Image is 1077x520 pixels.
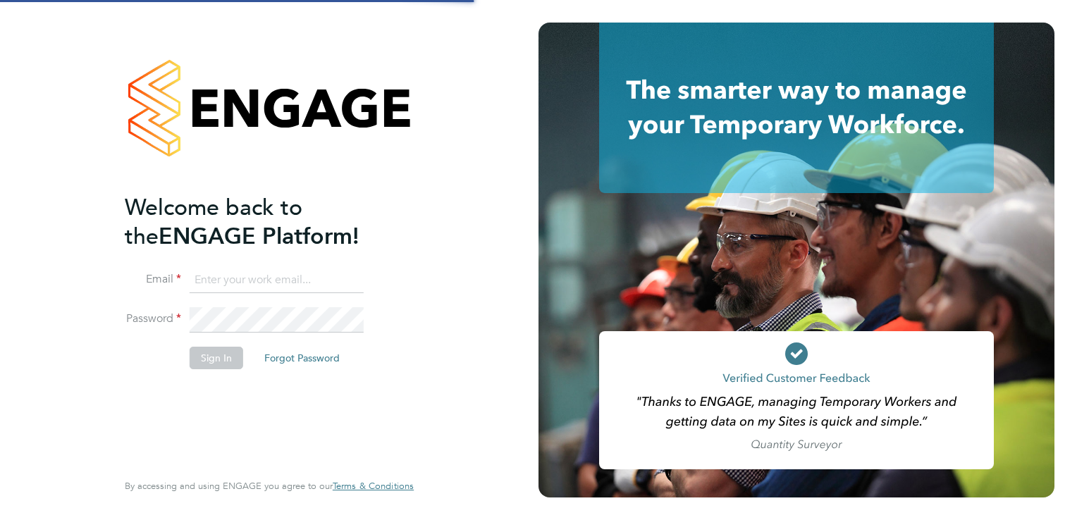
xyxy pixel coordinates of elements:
button: Forgot Password [253,347,351,369]
span: Welcome back to the [125,194,302,250]
label: Email [125,272,181,287]
input: Enter your work email... [190,268,364,293]
button: Sign In [190,347,243,369]
span: By accessing and using ENGAGE you agree to our [125,480,414,492]
a: Terms & Conditions [333,481,414,492]
h2: ENGAGE Platform! [125,193,400,251]
span: Terms & Conditions [333,480,414,492]
label: Password [125,311,181,326]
